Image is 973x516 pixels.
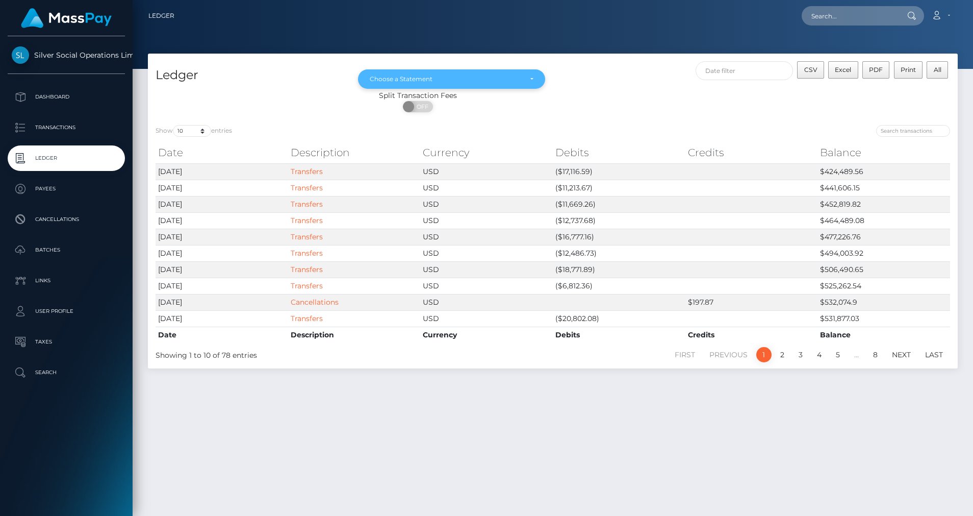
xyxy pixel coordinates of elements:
[420,245,553,261] td: USD
[830,347,846,362] a: 5
[8,115,125,140] a: Transactions
[156,180,288,196] td: [DATE]
[756,347,772,362] a: 1
[291,265,323,274] a: Transfers
[156,327,288,343] th: Date
[553,229,685,245] td: ($16,777.16)
[934,66,941,73] span: All
[420,229,553,245] td: USD
[288,142,421,163] th: Description
[291,232,323,241] a: Transfers
[408,101,434,112] span: OFF
[817,245,950,261] td: $494,003.92
[12,273,121,288] p: Links
[869,66,883,73] span: PDF
[291,200,323,209] a: Transfers
[12,304,121,319] p: User Profile
[817,310,950,327] td: $531,877.03
[156,346,478,361] div: Showing 1 to 10 of 78 entries
[685,327,818,343] th: Credits
[817,278,950,294] td: $525,262.54
[420,180,553,196] td: USD
[685,294,818,310] td: $197.87
[8,329,125,355] a: Taxes
[553,212,685,229] td: ($12,737.68)
[817,163,950,180] td: $424,489.56
[817,212,950,229] td: $464,489.08
[775,347,790,362] a: 2
[835,66,851,73] span: Excel
[420,294,553,310] td: USD
[8,237,125,263] a: Batches
[553,196,685,212] td: ($11,669.26)
[148,5,174,27] a: Ledger
[156,294,288,310] td: [DATE]
[420,163,553,180] td: USD
[894,61,923,79] button: Print
[420,278,553,294] td: USD
[420,261,553,278] td: USD
[817,327,950,343] th: Balance
[8,51,125,60] span: Silver Social Operations Limited
[817,229,950,245] td: $477,226.76
[156,196,288,212] td: [DATE]
[12,120,121,135] p: Transactions
[927,61,948,79] button: All
[148,90,688,101] div: Split Transaction Fees
[802,6,898,26] input: Search...
[553,261,685,278] td: ($18,771.89)
[420,327,553,343] th: Currency
[696,61,793,80] input: Date filter
[8,299,125,324] a: User Profile
[919,347,949,362] a: Last
[12,365,121,380] p: Search
[420,196,553,212] td: USD
[420,212,553,229] td: USD
[817,196,950,212] td: $452,819.82
[867,347,883,362] a: 8
[156,66,343,84] h4: Ledger
[420,142,553,163] th: Currency
[12,334,121,350] p: Taxes
[828,61,858,79] button: Excel
[12,151,121,166] p: Ledger
[156,229,288,245] td: [DATE]
[8,207,125,232] a: Cancellations
[156,278,288,294] td: [DATE]
[156,310,288,327] td: [DATE]
[420,310,553,327] td: USD
[291,249,323,258] a: Transfers
[797,61,824,79] button: CSV
[12,212,121,227] p: Cancellations
[370,75,522,83] div: Choose a Statement
[8,84,125,110] a: Dashboard
[288,327,421,343] th: Description
[156,125,232,137] label: Show entries
[156,245,288,261] td: [DATE]
[793,347,808,362] a: 3
[21,8,112,28] img: MassPay Logo
[817,294,950,310] td: $532,074.9
[553,310,685,327] td: ($20,802.08)
[685,142,818,163] th: Credits
[12,181,121,196] p: Payees
[886,347,916,362] a: Next
[156,212,288,229] td: [DATE]
[811,347,827,362] a: 4
[291,216,323,225] a: Transfers
[804,66,817,73] span: CSV
[901,66,916,73] span: Print
[291,167,323,176] a: Transfers
[12,46,29,64] img: Silver Social Operations Limited
[553,278,685,294] td: ($6,812.36)
[8,145,125,171] a: Ledger
[553,163,685,180] td: ($17,116.59)
[156,261,288,278] td: [DATE]
[156,163,288,180] td: [DATE]
[553,245,685,261] td: ($12,486.73)
[862,61,890,79] button: PDF
[12,89,121,105] p: Dashboard
[291,281,323,290] a: Transfers
[173,125,211,137] select: Showentries
[358,69,545,89] button: Choose a Statement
